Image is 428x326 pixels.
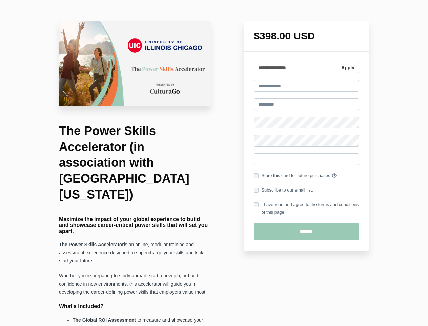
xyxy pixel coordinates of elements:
[254,202,259,207] input: I have read and agree to the terms and conditions of this page.
[258,154,355,166] iframe: Secure payment input frame
[254,201,359,216] label: I have read and agree to the terms and conditions of this page.
[59,242,124,247] strong: The Power Skills Accelerator
[59,241,211,265] p: is an online, modular training and assessment experience designed to supercharge your skills and ...
[254,186,313,194] label: Subscribe to our email list.
[254,188,259,193] input: Subscribe to our email list.
[59,272,211,296] p: Whether you're preparing to study abroad, start a new job, or build confidence in new environment...
[59,303,211,309] h4: What's Included?
[59,21,211,106] img: 2e6ed07-6035-c5ec-71dc-78a87b8cb0a8_UIC_.png
[59,216,211,234] h4: Maximize the impact of your global experience to build and showcase career-critical power skills ...
[337,62,359,73] button: Apply
[73,317,136,323] strong: The Global ROI Assessment
[254,172,359,179] label: Store this card for future purchases
[59,123,211,203] h1: The Power Skills Accelerator (in association with [GEOGRAPHIC_DATA][US_STATE])
[254,173,259,178] input: Store this card for future purchases
[254,31,359,41] h1: $398.00 USD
